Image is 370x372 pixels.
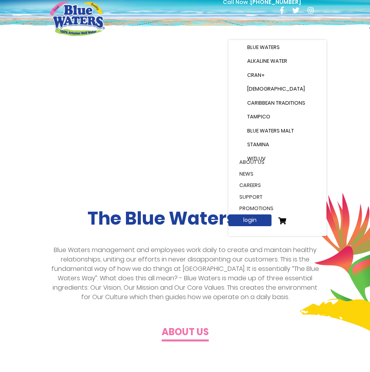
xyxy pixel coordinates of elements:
[162,327,209,338] h4: About us
[50,1,105,36] a: store logo
[228,214,272,226] a: login
[50,208,321,229] h2: The Blue Waters Way
[247,155,266,162] span: WitLuv
[231,203,323,214] a: Promotions
[247,141,269,148] span: Stamina
[247,113,270,120] span: Tampico
[50,245,321,302] p: Blue Waters management and employees work daily to create and maintain healthy relationships, uni...
[231,180,323,191] a: careers
[231,168,323,180] a: News
[247,71,265,79] span: Cran+
[247,127,294,134] span: Blue Waters Malt
[247,99,305,107] span: Caribbean Traditions
[231,191,323,203] a: support
[247,44,280,51] span: Blue Waters
[247,57,287,65] span: Alkaline Water
[162,328,209,338] a: About us
[247,85,305,93] span: [DEMOGRAPHIC_DATA]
